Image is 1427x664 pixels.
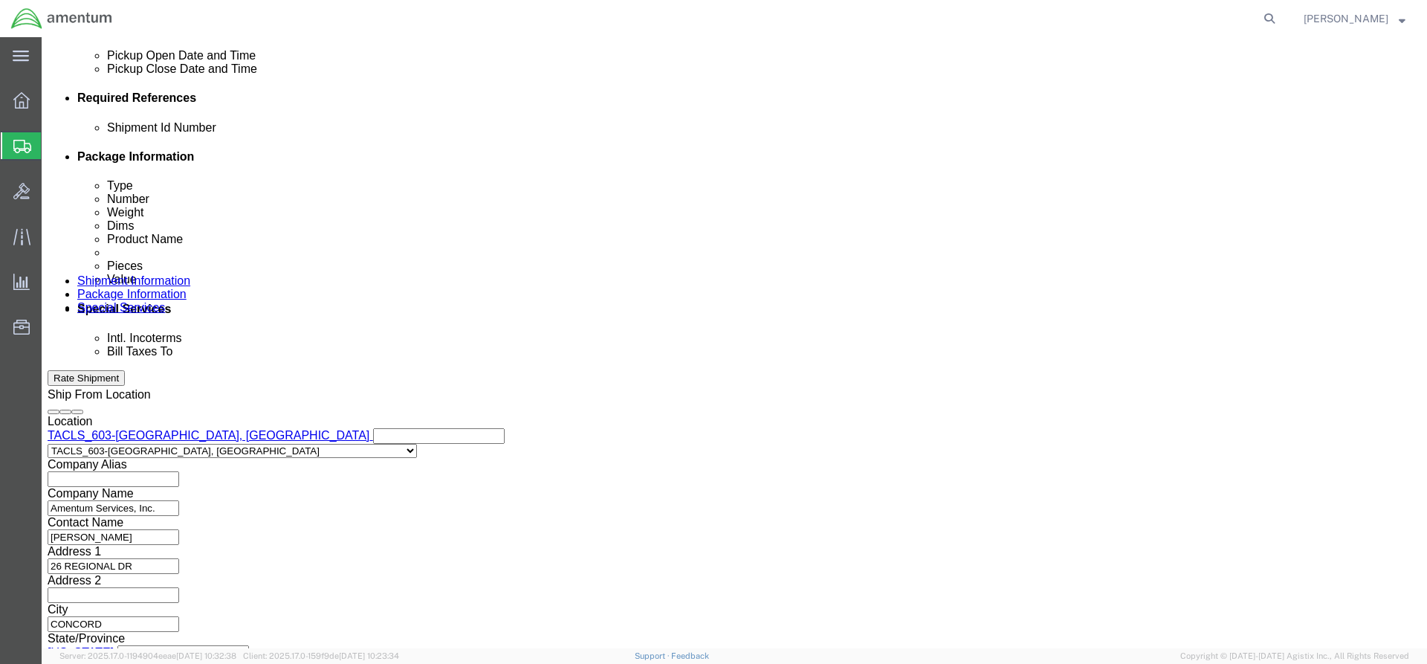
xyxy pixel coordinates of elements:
span: [DATE] 10:23:34 [339,651,399,660]
a: Feedback [671,651,709,660]
img: logo [10,7,113,30]
span: Server: 2025.17.0-1194904eeae [59,651,236,660]
span: [DATE] 10:32:38 [176,651,236,660]
a: Support [635,651,672,660]
button: [PERSON_NAME] [1303,10,1406,28]
iframe: FS Legacy Container [42,37,1427,648]
span: Richard Planchet [1304,10,1388,27]
span: Copyright © [DATE]-[DATE] Agistix Inc., All Rights Reserved [1180,650,1409,663]
span: Client: 2025.17.0-159f9de [243,651,399,660]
